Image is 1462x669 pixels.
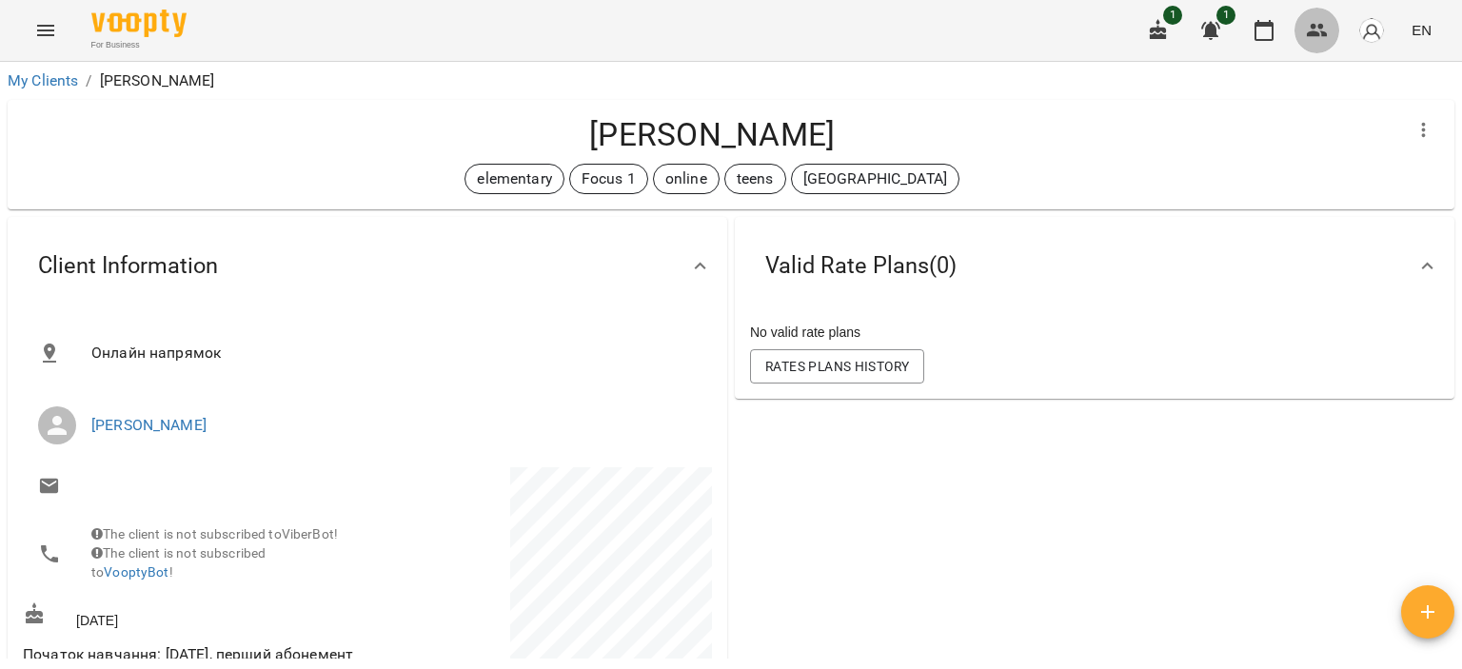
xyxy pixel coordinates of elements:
[735,217,1454,315] div: Valid Rate Plans(0)
[1404,12,1439,48] button: EN
[1358,17,1385,44] img: avatar_s.png
[91,342,697,364] span: Онлайн напрямок
[38,251,218,281] span: Client Information
[464,164,563,194] div: elementary
[582,167,636,190] p: Focus 1
[477,167,551,190] p: elementary
[1412,20,1432,40] span: EN
[765,251,957,281] span: Valid Rate Plans ( 0 )
[746,319,1443,345] div: No valid rate plans
[765,355,909,378] span: Rates Plans History
[665,167,707,190] p: online
[23,115,1401,154] h4: [PERSON_NAME]
[91,545,266,580] span: The client is not subscribed to !
[23,8,69,53] button: Menu
[8,69,1454,92] nav: breadcrumb
[91,39,187,51] span: For Business
[91,526,338,541] span: The client is not subscribed to ViberBot!
[8,217,727,315] div: Client Information
[1216,6,1235,25] span: 1
[8,71,78,89] a: My Clients
[653,164,720,194] div: online
[750,349,924,384] button: Rates Plans History
[19,599,367,634] div: [DATE]
[569,164,648,194] div: Focus 1
[1163,6,1182,25] span: 1
[724,164,786,194] div: teens
[91,10,187,37] img: Voopty Logo
[100,69,215,92] p: [PERSON_NAME]
[104,564,168,580] a: VooptyBot
[791,164,960,194] div: [GEOGRAPHIC_DATA]
[91,416,207,434] a: [PERSON_NAME]
[737,167,774,190] p: teens
[86,69,91,92] li: /
[803,167,948,190] p: [GEOGRAPHIC_DATA]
